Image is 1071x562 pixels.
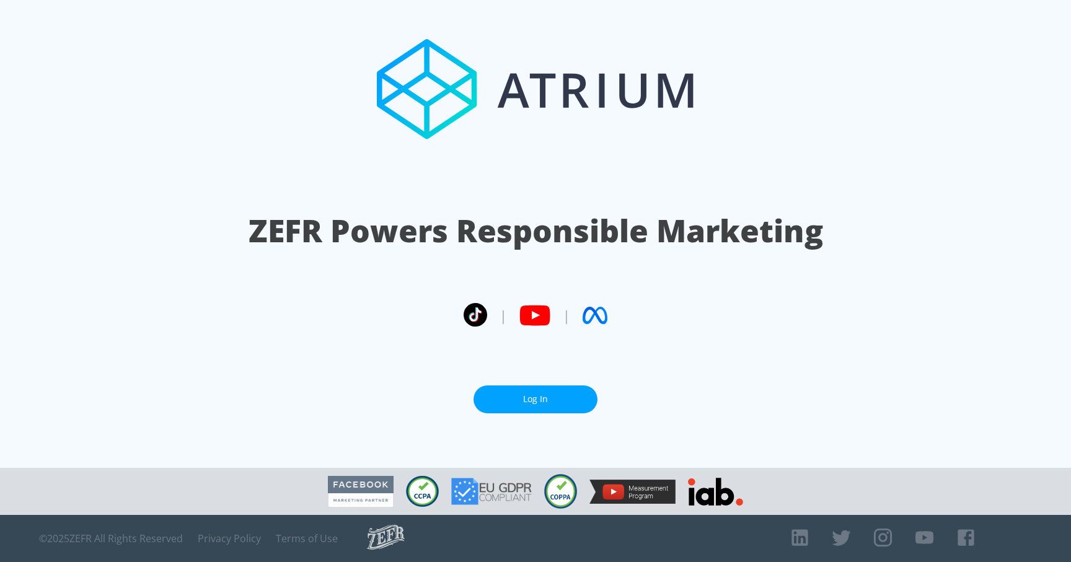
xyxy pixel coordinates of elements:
img: Facebook Marketing Partner [328,476,394,507]
img: YouTube Measurement Program [589,480,676,504]
img: CCPA Compliant [406,476,439,507]
a: Privacy Policy [198,532,261,545]
img: GDPR Compliant [451,478,532,505]
span: | [563,306,570,325]
a: Log In [474,385,597,413]
h1: ZEFR Powers Responsible Marketing [249,209,823,252]
a: Terms of Use [276,532,338,545]
span: © 2025 ZEFR All Rights Reserved [39,532,183,545]
img: IAB [688,478,743,506]
img: COPPA Compliant [544,474,577,509]
span: | [500,306,507,325]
